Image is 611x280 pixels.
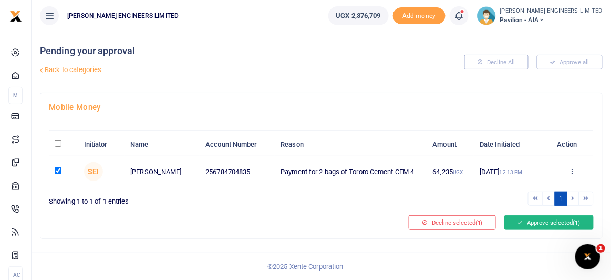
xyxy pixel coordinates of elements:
[9,10,22,23] img: logo-small
[49,102,594,113] h4: Mobile Money
[336,11,381,21] span: UGX 2,376,709
[9,12,22,19] a: logo-small logo-large logo-large
[63,11,183,21] span: [PERSON_NAME] ENGINEERS LIMITED
[427,156,474,187] td: 64,235
[475,219,483,226] span: (1)
[393,7,446,25] span: Add money
[477,6,603,25] a: profile-user [PERSON_NAME] ENGINEERS LIMITED Pavilion - AIA
[500,15,603,25] span: Pavilion - AIA
[409,215,496,230] button: Decline selected(1)
[474,134,551,156] th: Date Initiated: activate to sort column ascending
[427,134,474,156] th: Amount: activate to sort column ascending
[504,215,594,230] button: Approve selected(1)
[275,134,427,156] th: Reason: activate to sort column ascending
[575,244,600,269] iframe: Intercom live chat
[324,6,393,25] li: Wallet ballance
[393,11,446,19] a: Add money
[474,156,551,187] td: [DATE]
[49,191,317,207] div: Showing 1 to 1 of 1 entries
[551,134,594,156] th: Action: activate to sort column ascending
[40,45,412,57] h4: Pending your approval
[125,156,200,187] td: [PERSON_NAME]
[477,6,496,25] img: profile-user
[275,156,427,187] td: Payment for 2 bags of Tororo Cement CEM 4
[78,134,125,156] th: Initiator: activate to sort column ascending
[125,134,200,156] th: Name: activate to sort column ascending
[200,134,275,156] th: Account Number: activate to sort column ascending
[8,87,23,104] li: M
[500,7,603,16] small: [PERSON_NAME] ENGINEERS LIMITED
[573,219,581,226] span: (1)
[500,169,523,175] small: 12:13 PM
[453,169,463,175] small: UGX
[84,162,103,181] span: Spencer Engineers limited
[37,61,412,79] a: Back to categories
[328,6,389,25] a: UGX 2,376,709
[555,192,567,206] a: 1
[200,156,275,187] td: 256784704835
[393,7,446,25] li: Toup your wallet
[597,244,605,253] span: 1
[49,134,78,156] th: : activate to sort column descending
